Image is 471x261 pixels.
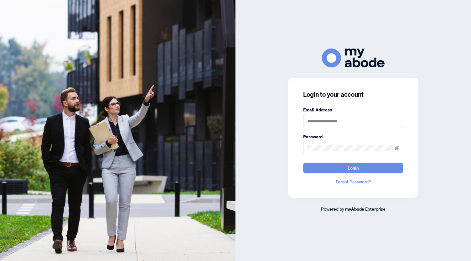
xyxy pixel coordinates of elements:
[345,206,364,212] a: myAbode
[395,146,399,150] span: eye-invisible
[303,178,403,185] a: Forgot Password?
[303,90,403,99] h3: Login to your account
[303,106,403,113] label: Email Address
[365,206,386,212] span: Enterprise
[322,49,385,68] img: ma-logo
[321,206,344,212] span: Powered by
[348,163,359,173] span: Login
[303,163,403,173] button: Login
[303,133,403,140] label: Password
